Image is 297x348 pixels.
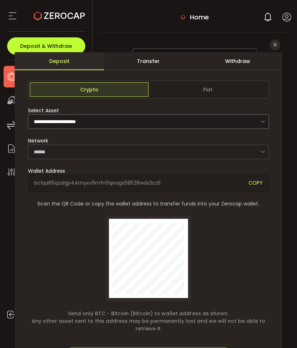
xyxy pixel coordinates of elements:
[34,179,243,187] span: bc1qa65qzdrjjp44myxv6mfn0qeags58528wds3cz5
[104,52,193,70] div: Transfer
[37,200,259,208] span: Scan the QR Code or copy the wallet address to transfer funds into your Zerocap wallet.
[270,40,280,50] button: Close
[148,82,267,97] span: Fiat
[28,167,69,175] label: Wallet Address
[248,179,263,187] span: COPY
[193,52,282,70] div: Withdraw
[28,310,269,317] span: Send only BTC - Bitcoin (Bitcoin) to wallet address as shown.
[28,107,63,114] label: Select Asset
[15,52,104,70] div: Deposit
[211,270,297,348] div: 聊天小工具
[28,317,269,333] span: Any other asset sent to this address may be permanently lost and we will not be able to retrieve it.
[30,82,148,97] span: Crypto
[211,270,297,348] iframe: Chat Widget
[28,137,52,144] label: Network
